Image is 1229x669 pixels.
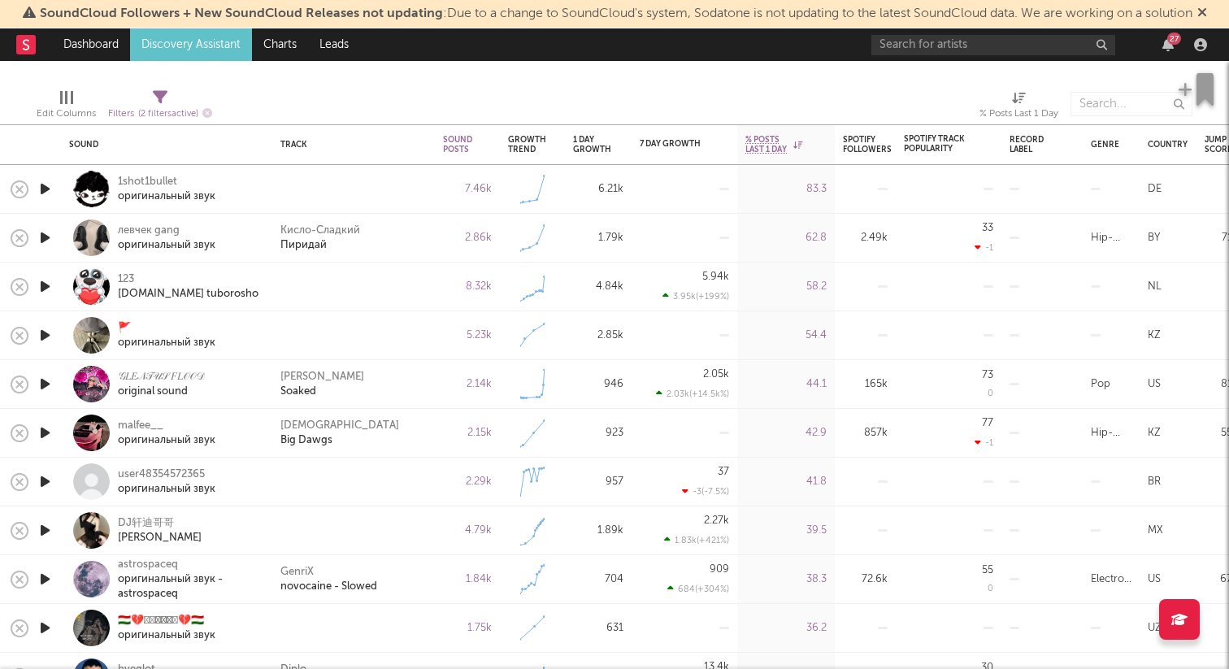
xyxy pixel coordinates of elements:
[280,224,360,238] a: Кисло-Сладкий
[280,580,377,594] a: novocaine - Slowed
[843,375,888,394] div: 165k
[843,570,888,589] div: 72.6k
[443,570,492,589] div: 1.84k
[710,564,729,575] div: 909
[118,516,202,545] a: DJ轩迪哥哥[PERSON_NAME]
[1148,521,1163,541] div: MX
[118,614,215,628] div: 🇹🇯💔𝝱𝗲꯭𝝡꯭𝗲꯭𝘅𝗿💔🇹🇯
[118,370,205,384] div: 𝒢𝐿𝐸𝒩𝒯𝒰𝒮 𝐹𝐿𝒪𝒪𝒟
[118,419,215,433] div: malfee__
[745,472,827,492] div: 41.8
[443,521,492,541] div: 4.79k
[308,28,360,61] a: Leads
[1091,228,1131,248] div: Hip-Hop/Rap
[443,135,472,154] div: Sound Posts
[118,433,215,448] div: оригинальный звук
[1148,180,1162,199] div: DE
[745,521,827,541] div: 39.5
[982,565,993,576] div: 55
[280,384,316,399] a: Soaked
[280,370,364,384] a: [PERSON_NAME]
[1091,570,1131,589] div: Electronic
[1148,228,1160,248] div: BY
[118,287,258,302] div: [DOMAIN_NAME] tuborosho
[280,238,327,253] a: Пиридай
[118,336,215,350] div: оригинальный звук
[988,389,993,398] div: 0
[1010,135,1050,154] div: Record Label
[573,326,623,345] div: 2.85k
[443,375,492,394] div: 2.14k
[573,570,623,589] div: 704
[443,228,492,248] div: 2.86k
[1197,7,1207,20] span: Dismiss
[118,272,258,302] a: 123[DOMAIN_NAME] tuborosho
[118,419,215,448] a: malfee__оригинальный звук
[704,515,729,526] div: 2.27k
[118,189,215,204] div: оригинальный звук
[508,135,549,154] div: Growth Trend
[108,104,212,124] div: Filters
[443,472,492,492] div: 2.29k
[573,619,623,638] div: 631
[718,467,729,477] div: 37
[573,472,623,492] div: 957
[443,180,492,199] div: 7.46k
[664,535,729,545] div: 1.83k ( +421 % )
[69,140,256,150] div: Sound
[573,277,623,297] div: 4.84k
[252,28,308,61] a: Charts
[667,584,729,594] div: 684 ( +304 % )
[979,84,1058,131] div: % Posts Last 1 Day
[118,370,205,399] a: 𝒢𝐿𝐸𝒩𝒯𝒰𝒮 𝐹𝐿𝒪𝒪𝒟original sound
[118,175,215,204] a: 1shot1bulletоригинальный звук
[108,84,212,131] div: Filters(2 filters active)
[1148,619,1162,638] div: UZ
[1148,277,1162,297] div: NL
[1148,472,1161,492] div: BR
[745,570,827,589] div: 38.3
[443,619,492,638] div: 1.75k
[843,424,888,443] div: 857k
[280,433,332,448] a: Big Dawgs
[118,272,258,287] div: 123
[703,369,729,380] div: 2.05k
[745,375,827,394] div: 44.1
[656,389,729,399] div: 2.03k ( +14.5k % )
[118,558,260,602] a: astrospaceqоригинальный звук - astrospaceq
[118,321,215,336] div: 🚩
[443,277,492,297] div: 8.32k
[982,418,993,428] div: 77
[1148,140,1188,150] div: Country
[979,104,1058,124] div: % Posts Last 1 Day
[1091,140,1119,150] div: Genre
[975,437,993,448] div: -1
[118,467,215,482] div: user48354572365
[40,7,1192,20] span: : Due to a change to SoundCloud's system, Sodatone is not updating to the latest SoundCloud data....
[843,228,888,248] div: 2.49k
[573,135,611,154] div: 1 Day Growth
[745,326,827,345] div: 54.4
[871,35,1115,55] input: Search for artists
[1162,38,1174,51] button: 27
[1167,33,1181,45] div: 27
[573,228,623,248] div: 1.79k
[745,277,827,297] div: 58.2
[443,326,492,345] div: 5.23k
[118,321,215,350] a: 🚩оригинальный звук
[37,104,96,124] div: Edit Columns
[37,84,96,131] div: Edit Columns
[52,28,130,61] a: Dashboard
[745,228,827,248] div: 62.8
[1070,92,1192,116] input: Search...
[280,565,314,580] a: GenriX
[118,482,215,497] div: оригинальный звук
[1091,375,1110,394] div: Pop
[988,584,993,593] div: 0
[843,135,892,154] div: Spotify Followers
[118,467,215,497] a: user48354572365оригинальный звук
[118,384,205,399] div: original sound
[118,516,202,531] div: DJ轩迪哥哥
